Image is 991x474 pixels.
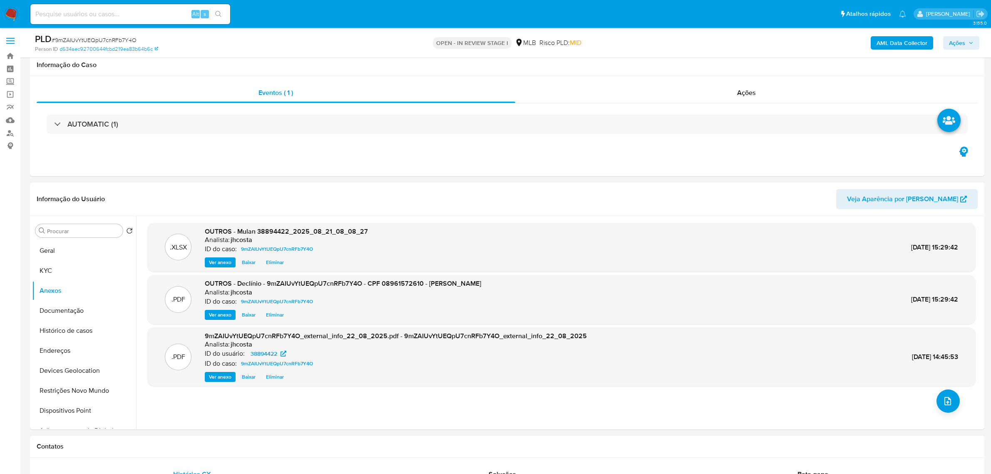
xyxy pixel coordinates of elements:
span: OUTROS - Declínio - 9mZAIUvYtUEQpU7cnRFb7Y4O - CPF 08961572610 - [PERSON_NAME] [205,279,481,288]
p: ID do caso: [205,297,237,306]
span: Ver anexo [209,373,231,381]
button: Ações [943,36,979,50]
button: Restrições Novo Mundo [32,381,136,401]
p: OPEN - IN REVIEW STAGE I [433,37,512,49]
span: 9mZAIUvYtUEQpU7cnRFb7Y4O [241,244,313,254]
button: Eliminar [262,310,288,320]
button: Eliminar [262,257,288,267]
p: ID do caso: [205,359,237,368]
button: upload-file [936,389,960,413]
p: Analista: [205,288,230,297]
a: 9mZAIUvYtUEQpU7cnRFb7Y4O [238,244,316,254]
button: Veja Aparência por [PERSON_NAME] [836,189,978,209]
button: Endereços [32,341,136,361]
span: Baixar [242,258,256,267]
span: Veja Aparência por [PERSON_NAME] [847,189,958,209]
h1: Contatos [37,442,978,451]
a: 38894422 [246,349,291,359]
div: MLB [515,38,536,47]
span: Atalhos rápidos [846,10,891,18]
h3: AUTOMATIC (1) [67,120,118,129]
h6: jhcosta [231,288,252,297]
a: 9mZAIUvYtUEQpU7cnRFb7Y4O [238,359,316,369]
div: AUTOMATIC (1) [47,115,968,134]
input: Pesquise usuários ou casos... [30,9,230,20]
span: Eliminar [266,373,284,381]
span: 9mZAIUvYtUEQpU7cnRFb7Y4O [241,297,313,307]
span: Ações [949,36,965,50]
button: Histórico de casos [32,321,136,341]
span: [DATE] 15:29:42 [911,294,958,304]
button: KYC [32,261,136,281]
p: .XLSX [170,243,187,252]
button: search-icon [210,8,227,20]
button: Documentação [32,301,136,321]
a: d634aec92700644fcbd219ea83b64b6c [60,45,158,53]
button: AML Data Collector [871,36,933,50]
button: Dispositivos Point [32,401,136,421]
b: PLD [35,32,52,45]
h1: Informação do Usuário [37,195,105,203]
button: Devices Geolocation [32,361,136,381]
button: Geral [32,241,136,261]
p: ID do caso: [205,245,237,253]
span: 9mZAIUvYtUEQpU7cnRFb7Y4O_external_info_22_08_2025.pdf - 9mZAIUvYtUEQpU7cnRFb7Y4O_external_info_22... [205,331,587,341]
span: Risco PLD: [539,38,581,47]
span: Ações [737,88,756,97]
a: Sair [976,10,985,18]
span: Baixar [242,311,256,319]
p: .PDF [171,295,185,304]
span: Eliminar [266,311,284,319]
p: Analista: [205,236,230,244]
p: .PDF [171,352,185,362]
span: [DATE] 14:45:53 [912,352,958,362]
span: Eliminar [266,258,284,267]
span: [DATE] 15:29:42 [911,242,958,252]
span: Eventos ( 1 ) [258,88,293,97]
span: 9mZAIUvYtUEQpU7cnRFb7Y4O [241,359,313,369]
p: ID do usuário: [205,349,245,358]
button: Retornar ao pedido padrão [126,227,133,237]
span: # 9mZAIUvYtUEQpU7cnRFb7Y4O [52,36,137,44]
button: Baixar [238,310,260,320]
button: Ver anexo [205,372,236,382]
h6: jhcosta [231,236,252,244]
p: Analista: [205,340,230,349]
button: Baixar [238,257,260,267]
button: Eliminar [262,372,288,382]
span: Ver anexo [209,258,231,267]
a: Notificações [899,10,906,17]
b: AML Data Collector [877,36,927,50]
span: 38894422 [251,349,277,359]
h6: jhcosta [231,340,252,349]
span: MID [570,38,581,47]
span: Alt [192,10,199,18]
b: Person ID [35,45,58,53]
h1: Informação do Caso [37,61,978,69]
button: Baixar [238,372,260,382]
p: jhonata.costa@mercadolivre.com [926,10,973,18]
span: Baixar [242,373,256,381]
input: Procurar [47,227,119,235]
span: s [204,10,206,18]
button: Ver anexo [205,257,236,267]
span: OUTROS - Mulan 38894422_2025_08_21_08_08_27 [205,227,368,236]
button: Anexos [32,281,136,301]
a: 9mZAIUvYtUEQpU7cnRFb7Y4O [238,297,316,307]
button: Procurar [39,227,45,234]
button: Adiantamentos de Dinheiro [32,421,136,441]
span: Ver anexo [209,311,231,319]
button: Ver anexo [205,310,236,320]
